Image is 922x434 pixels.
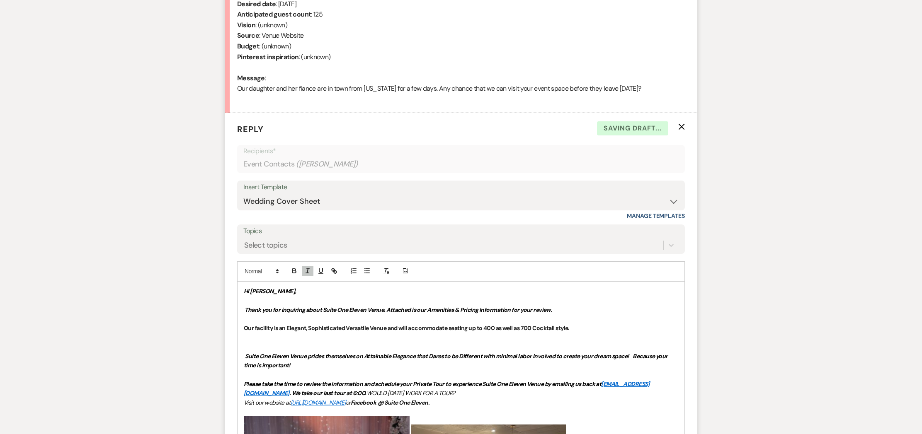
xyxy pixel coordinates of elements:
[296,159,358,170] span: ( [PERSON_NAME] )
[245,306,552,313] em: Thank you for inquiring about Suite One Eleven Venue. Attached is our Amenities & Pricing Informa...
[244,287,296,295] em: Hi [PERSON_NAME],
[291,399,346,406] a: [URL][DOMAIN_NAME]
[237,21,255,29] b: Vision
[627,212,685,219] a: Manage Templates
[237,10,311,19] b: Anticipated guest count
[243,225,679,237] label: Topics
[244,239,287,251] div: Select topics
[243,146,679,157] p: Recipients*
[289,389,366,397] em: . We take our last tour at 6:00.
[366,389,455,397] em: WOULD [DATE] WORK FOR A TOUR?
[237,124,264,135] span: Reply
[237,42,259,51] b: Budget
[244,380,650,397] a: [EMAIL_ADDRESS][DOMAIN_NAME]
[244,399,351,406] em: Visit our website at or
[244,380,601,388] em: Please take the time to review the information and schedule your Private Tour to experience Suite...
[378,399,429,406] em: @ Suite One Eleven.
[244,352,669,369] em: Suite One Eleven Venue prides themselves on Attainable Elegance that Dares to be Different with m...
[244,324,570,332] strong: Our facility is an Elegant, Sophisticated Versatile Venue and will accommodate seating up to 400 ...
[597,121,668,135] span: Saving draft...
[351,399,376,406] em: Facebook
[243,156,679,172] div: Event Contacts
[237,31,259,40] b: Source
[243,181,679,193] div: Insert Template
[237,53,299,61] b: Pinterest inspiration
[237,74,265,82] b: Message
